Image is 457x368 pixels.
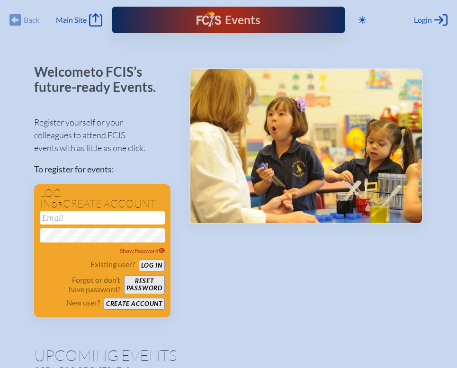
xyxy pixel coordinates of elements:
[40,275,120,294] p: Forgot or don’t have password?
[34,348,423,363] h1: Upcoming Events
[120,247,165,254] span: Show Password
[56,13,102,27] a: Main Site
[190,69,422,223] img: Events
[185,11,272,28] div: FCIS Events — Future ready
[104,298,165,310] button: Create account
[139,260,165,271] button: Log in
[40,188,165,209] h1: Log in create account
[34,163,174,176] p: To register for events:
[40,211,165,224] input: Email
[66,298,100,307] p: New user?
[56,15,87,25] span: Main Site
[124,275,165,294] button: Resetpassword
[90,260,135,269] p: Existing user?
[34,64,167,94] p: Welcome to FCIS’s future-ready Events.
[34,116,174,154] p: Register yourself or your colleagues to attend FCIS events with as little as one click.
[414,15,432,25] span: Login
[51,200,63,209] span: or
